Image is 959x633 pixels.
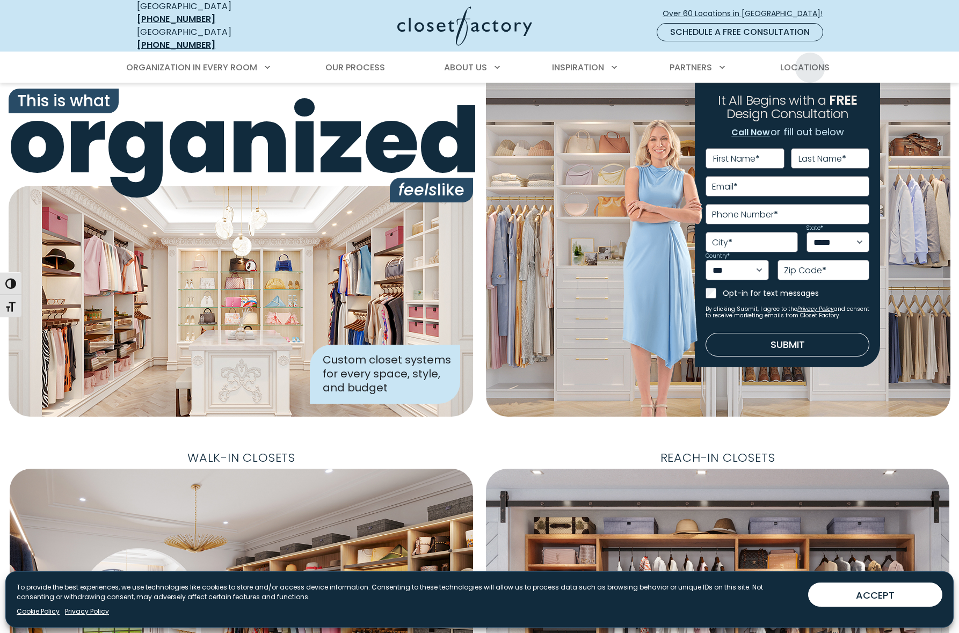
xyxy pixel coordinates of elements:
button: ACCEPT [808,583,942,607]
div: [GEOGRAPHIC_DATA] [137,26,293,52]
a: Cookie Policy [17,607,60,616]
label: First Name [713,155,760,163]
span: Partners [670,61,712,74]
a: Call Now [731,126,771,140]
a: Over 60 Locations in [GEOGRAPHIC_DATA]! [662,4,832,23]
a: [PHONE_NUMBER] [137,13,215,25]
span: Over 60 Locations in [GEOGRAPHIC_DATA]! [663,8,831,19]
label: Phone Number [712,210,778,219]
i: feels [398,178,437,201]
span: It All Begins with a [718,91,826,109]
span: Locations [780,61,830,74]
span: Walk-In Closets [179,447,304,469]
img: Closet Factory Logo [397,6,532,46]
span: About Us [444,61,487,74]
span: organized [9,96,473,186]
span: Reach-In Closets [652,447,784,469]
label: Zip Code [784,266,826,275]
p: or fill out below [731,125,844,140]
label: State [807,225,823,231]
span: like [390,178,473,202]
img: Closet Factory designed closet [9,186,473,417]
small: By clicking Submit, I agree to the and consent to receive marketing emails from Closet Factory. [706,306,869,319]
a: Privacy Policy [65,607,109,616]
a: [PHONE_NUMBER] [137,39,215,51]
span: Our Process [325,61,385,74]
label: Email [712,183,738,191]
button: Submit [706,333,869,356]
a: Privacy Policy [797,305,834,313]
span: Organization in Every Room [126,61,257,74]
span: Design Consultation [726,105,849,123]
span: FREE [829,91,857,109]
span: Inspiration [552,61,604,74]
a: Schedule a Free Consultation [657,23,823,41]
div: Custom closet systems for every space, style, and budget [310,345,460,404]
label: Last Name [798,155,846,163]
label: Opt-in for text messages [723,288,869,299]
label: City [712,238,732,247]
p: To provide the best experiences, we use technologies like cookies to store and/or access device i... [17,583,800,602]
nav: Primary Menu [119,53,840,83]
label: Country [706,253,730,259]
